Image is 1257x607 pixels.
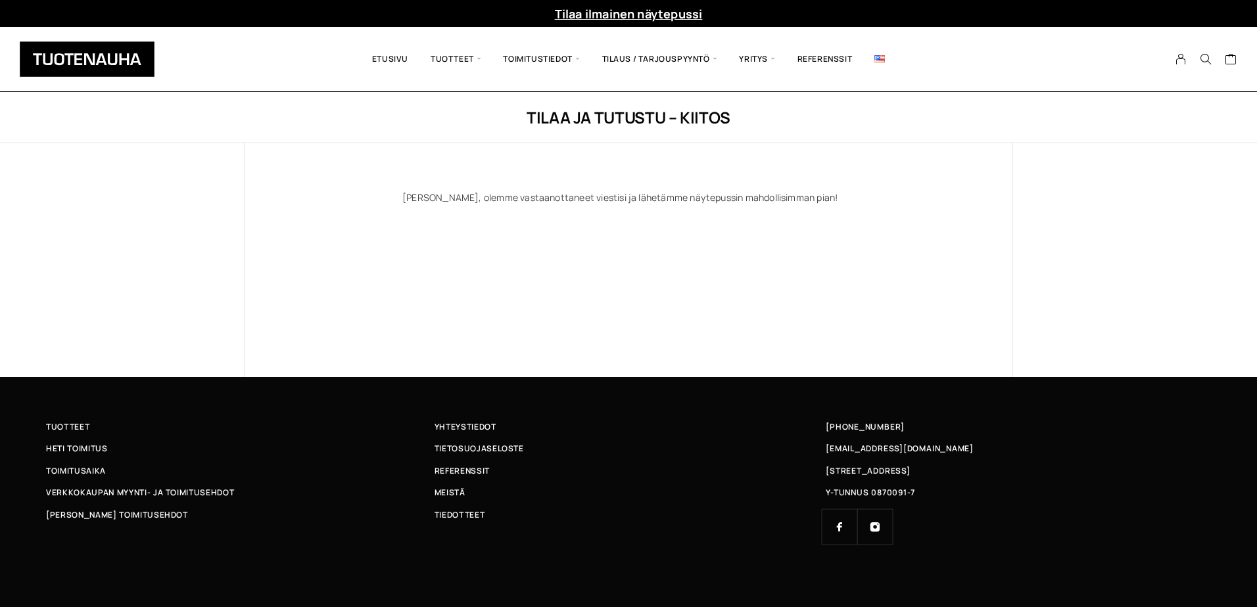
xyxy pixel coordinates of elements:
a: Tuotteet [46,420,435,434]
span: [STREET_ADDRESS] [826,464,910,478]
span: Tuotteet [419,37,492,81]
a: Heti toimitus [46,441,435,455]
p: [PERSON_NAME], olemme vastaanottaneet viestisi ja lähetämme näytepussin mahdollisimman pian! [402,189,855,206]
span: [PERSON_NAME] toimitusehdot [46,508,188,522]
a: [PHONE_NUMBER] [826,420,905,434]
a: Referenssit [786,37,864,81]
a: Toimitusaika [46,464,435,478]
a: Verkkokaupan myynti- ja toimitusehdot [46,485,435,499]
span: Tiedotteet [435,508,485,522]
a: Instagram [857,509,893,545]
span: Yritys [728,37,786,81]
a: My Account [1168,53,1194,65]
a: Tilaa ilmainen näytepussi [555,6,703,22]
a: Cart [1225,53,1237,68]
span: Verkkokaupan myynti- ja toimitusehdot [46,485,234,499]
a: Tiedotteet [435,508,823,522]
span: Meistä [435,485,465,499]
img: Tuotenauha Oy [20,41,154,77]
span: Tilaus / Tarjouspyyntö [591,37,728,81]
span: Y-TUNNUS 0870091-7 [826,485,915,499]
span: Toimitustiedot [492,37,590,81]
a: Etusivu [361,37,419,81]
button: Search [1193,53,1218,65]
a: [EMAIL_ADDRESS][DOMAIN_NAME] [826,441,974,455]
span: Tietosuojaseloste [435,441,524,455]
span: Yhteystiedot [435,420,496,434]
span: Referenssit [435,464,490,478]
span: Heti toimitus [46,441,108,455]
h1: Tilaa ja tutustu – kiitos [244,106,1013,128]
span: Toimitusaika [46,464,106,478]
a: Yhteystiedot [435,420,823,434]
span: Tuotteet [46,420,89,434]
a: [PERSON_NAME] toimitusehdot [46,508,435,522]
a: Referenssit [435,464,823,478]
a: Facebook [822,509,857,545]
a: Tietosuojaseloste [435,441,823,455]
img: English [874,55,885,62]
a: Meistä [435,485,823,499]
